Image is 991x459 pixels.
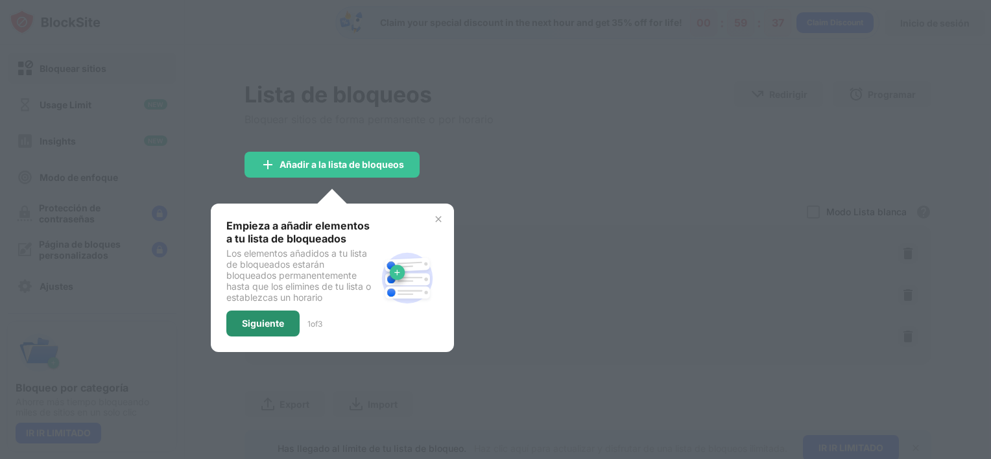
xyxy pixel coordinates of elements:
img: x-button.svg [433,214,444,224]
img: block-site.svg [376,247,438,309]
div: Empieza a añadir elementos a tu lista de bloqueados [226,219,376,245]
div: Añadir a la lista de bloqueos [280,159,404,170]
div: Siguiente [242,318,284,329]
div: Los elementos añadidos a tu lista de bloqueados estarán bloqueados permanentemente hasta que los ... [226,248,376,303]
div: 1 of 3 [307,319,322,329]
